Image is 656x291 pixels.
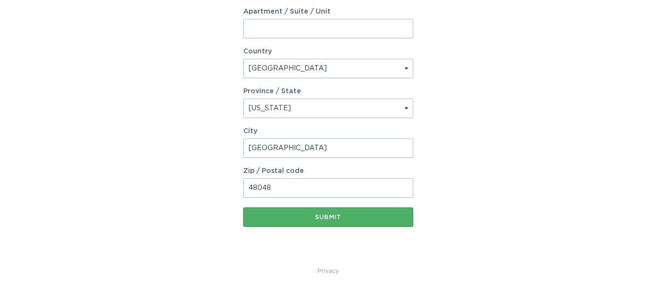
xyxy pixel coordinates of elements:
[243,207,413,227] button: Submit
[243,88,301,95] label: Province / State
[243,8,413,15] label: Apartment / Suite / Unit
[243,128,413,135] label: City
[248,214,408,220] div: Submit
[243,168,413,174] label: Zip / Postal code
[318,266,339,276] a: Privacy Policy & Terms of Use
[243,48,272,55] label: Country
